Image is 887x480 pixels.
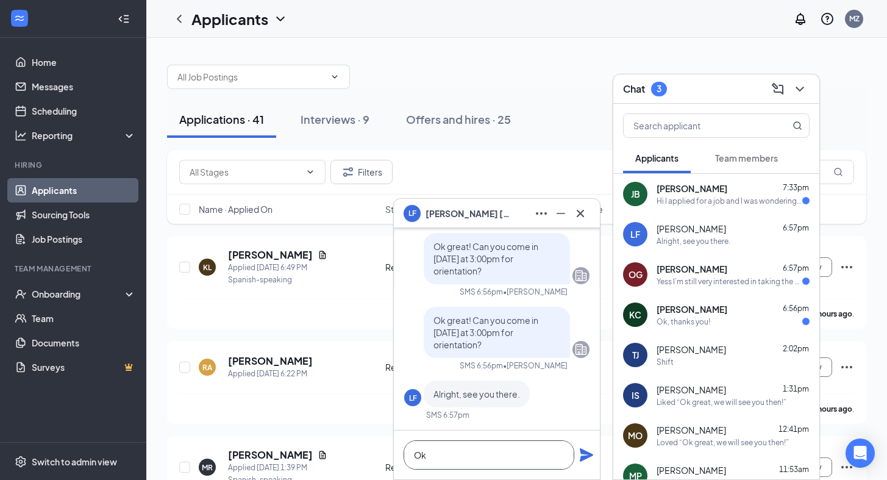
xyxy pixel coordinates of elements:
[783,223,809,232] span: 6:57pm
[778,424,809,434] span: 12:41pm
[433,241,538,276] span: Ok great! Can you come in [DATE] at 3:00pm for orientation?
[839,460,854,475] svg: Ellipses
[812,309,852,318] b: 2 hours ago
[190,165,301,179] input: All Stages
[554,206,568,221] svg: Minimize
[199,203,273,215] span: Name · Applied On
[579,448,594,462] svg: Plane
[460,287,503,297] div: SMS 6:56pm
[273,12,288,26] svg: ChevronDown
[657,317,710,327] div: Ok, thanks you!
[657,384,726,396] span: [PERSON_NAME]
[15,160,134,170] div: Hiring
[793,82,807,96] svg: ChevronDown
[404,440,574,470] textarea: Ok
[318,450,327,460] svg: Document
[657,343,726,356] span: [PERSON_NAME]
[839,260,854,274] svg: Ellipses
[657,437,789,448] div: Loved “Ok great, we will see you then!”
[341,165,355,179] svg: Filter
[426,410,469,420] div: SMS 6:57pm
[32,74,136,99] a: Messages
[551,204,571,223] button: Minimize
[503,360,568,371] span: • [PERSON_NAME]
[32,129,137,141] div: Reporting
[426,207,511,220] span: [PERSON_NAME] [PERSON_NAME]
[657,397,786,407] div: Liked “Ok great, we will see you then!”
[433,315,538,350] span: Ok great! Can you come in [DATE] at 3:00pm for orientation?
[574,268,588,283] svg: Company
[793,12,808,26] svg: Notifications
[629,309,641,321] div: KC
[783,183,809,192] span: 7:33pm
[657,424,726,436] span: [PERSON_NAME]
[228,462,327,474] div: Applied [DATE] 1:39 PM
[118,13,130,25] svg: Collapse
[574,342,588,357] svg: Company
[534,206,549,221] svg: Ellipses
[385,203,410,215] span: Stage
[228,248,313,262] h5: [PERSON_NAME]
[228,368,313,380] div: Applied [DATE] 6:22 PM
[783,304,809,313] span: 6:56pm
[385,261,475,273] div: Review Stage
[779,465,809,474] span: 11:53am
[657,196,802,206] div: Hi I applied for a job and I was wondering when is my interview
[228,448,313,462] h5: [PERSON_NAME]
[228,354,313,368] h5: [PERSON_NAME]
[385,461,475,473] div: Review Stage
[179,112,264,127] div: Applications · 41
[783,344,809,353] span: 2:02pm
[32,456,117,468] div: Switch to admin view
[330,160,393,184] button: Filter Filters
[657,263,727,275] span: [PERSON_NAME]
[32,50,136,74] a: Home
[631,188,640,200] div: JB
[32,99,136,123] a: Scheduling
[15,129,27,141] svg: Analysis
[228,274,327,286] div: Spanish-speaking
[177,70,325,84] input: All Job Postings
[657,182,727,195] span: [PERSON_NAME]
[715,152,778,163] span: Team members
[15,288,27,300] svg: UserCheck
[846,439,875,468] div: Open Intercom Messenger
[15,263,134,274] div: Team Management
[32,306,136,331] a: Team
[632,349,639,361] div: TJ
[790,79,810,99] button: ChevronDown
[783,263,809,273] span: 6:57pm
[202,362,212,373] div: RA
[657,223,726,235] span: [PERSON_NAME]
[573,206,588,221] svg: Cross
[812,404,852,414] b: 2 hours ago
[228,262,327,274] div: Applied [DATE] 6:49 PM
[657,303,727,315] span: [PERSON_NAME]
[657,357,674,367] div: Shift
[305,167,315,177] svg: ChevronDown
[202,462,213,473] div: MR
[301,112,369,127] div: Interviews · 9
[433,389,520,399] span: Alright, see you there.
[32,355,136,379] a: SurveysCrown
[32,288,126,300] div: Onboarding
[503,287,568,297] span: • [PERSON_NAME]
[657,236,730,246] div: Alright, see you there.
[624,114,768,137] input: Search applicant
[793,121,802,131] svg: MagnifyingGlass
[839,360,854,374] svg: Ellipses
[623,82,645,96] h3: Chat
[32,178,136,202] a: Applicants
[330,72,340,82] svg: ChevronDown
[13,12,26,24] svg: WorkstreamLogo
[635,152,679,163] span: Applicants
[32,331,136,355] a: Documents
[783,384,809,393] span: 1:31pm
[849,13,860,24] div: MZ
[629,268,643,281] div: OG
[532,204,551,223] button: Ellipses
[172,12,187,26] svg: ChevronLeft
[628,429,643,442] div: MO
